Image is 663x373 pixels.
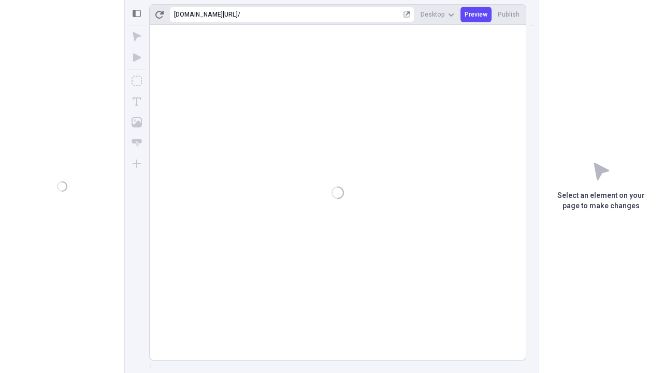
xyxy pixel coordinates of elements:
button: Image [127,113,146,132]
span: Desktop [421,10,445,19]
span: Publish [498,10,520,19]
p: Select an element on your page to make changes [539,191,663,211]
div: [URL][DOMAIN_NAME] [174,10,238,19]
span: Preview [465,10,487,19]
button: Publish [494,7,524,22]
button: Text [127,92,146,111]
button: Button [127,134,146,152]
div: / [238,10,240,19]
button: Desktop [416,7,458,22]
button: Box [127,71,146,90]
button: Preview [460,7,492,22]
